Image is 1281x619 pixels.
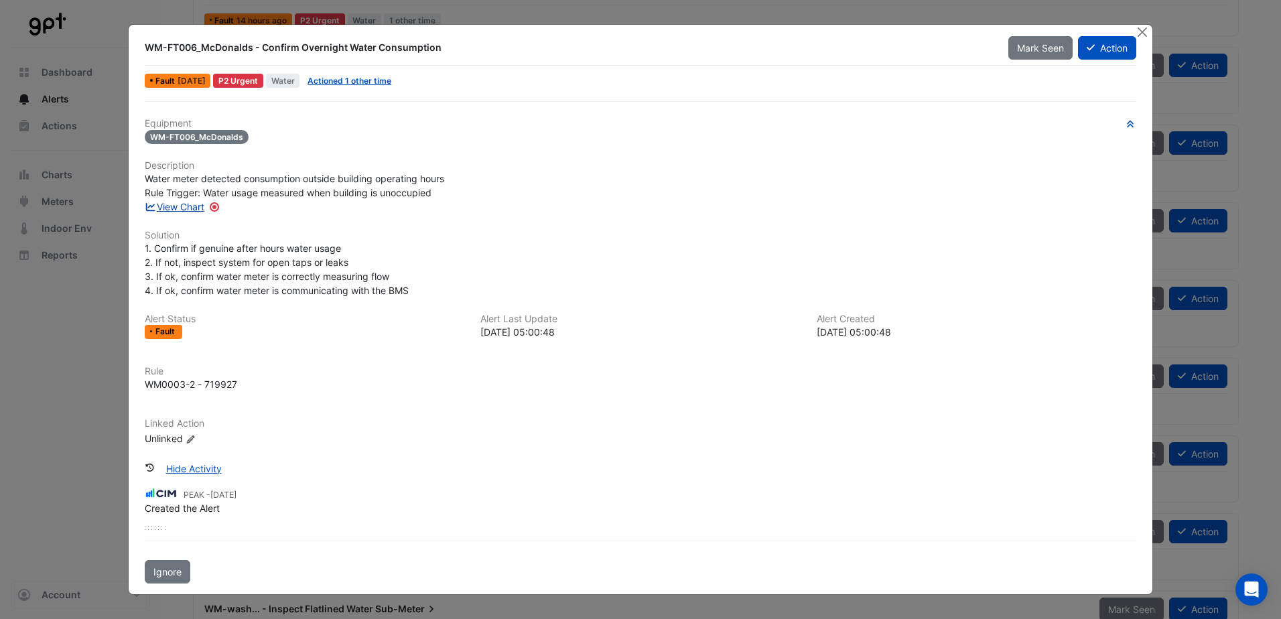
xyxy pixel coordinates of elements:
[145,160,1136,171] h6: Description
[266,74,300,88] span: Water
[145,173,444,198] span: Water meter detected consumption outside building operating hours Rule Trigger: Water usage measu...
[178,76,206,86] span: Tue 19-Aug-2025 05:00 AEST
[145,502,220,514] span: Created the Alert
[1136,25,1150,39] button: Close
[817,325,1136,339] div: [DATE] 05:00:48
[145,314,464,325] h6: Alert Status
[817,314,1136,325] h6: Alert Created
[145,560,190,583] button: Ignore
[145,366,1136,377] h6: Rule
[145,130,249,144] span: WM-FT006_McDonalds
[155,328,178,336] span: Fault
[1235,573,1268,606] div: Open Intercom Messenger
[145,431,306,445] div: Unlinked
[145,41,992,54] div: WM-FT006_McDonalds - Confirm Overnight Water Consumption
[155,77,178,85] span: Fault
[213,74,263,88] div: P2 Urgent
[480,314,800,325] h6: Alert Last Update
[480,325,800,339] div: [DATE] 05:00:48
[145,243,409,296] span: 1. Confirm if genuine after hours water usage 2. If not, inspect system for open taps or leaks 3....
[145,486,178,501] img: CIM
[308,76,391,86] a: Actioned 1 other time
[145,418,1136,429] h6: Linked Action
[145,377,237,391] div: WM0003-2 - 719927
[153,566,182,577] span: Ignore
[145,230,1136,241] h6: Solution
[1008,36,1073,60] button: Mark Seen
[157,457,230,480] button: Hide Activity
[184,489,237,501] small: PEAK -
[145,201,204,212] a: View Chart
[1078,36,1136,60] button: Action
[145,118,1136,129] h6: Equipment
[186,434,196,444] fa-icon: Edit Linked Action
[210,490,237,500] span: 2025-08-20 00:58:32
[1017,42,1064,54] span: Mark Seen
[208,201,220,213] div: Tooltip anchor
